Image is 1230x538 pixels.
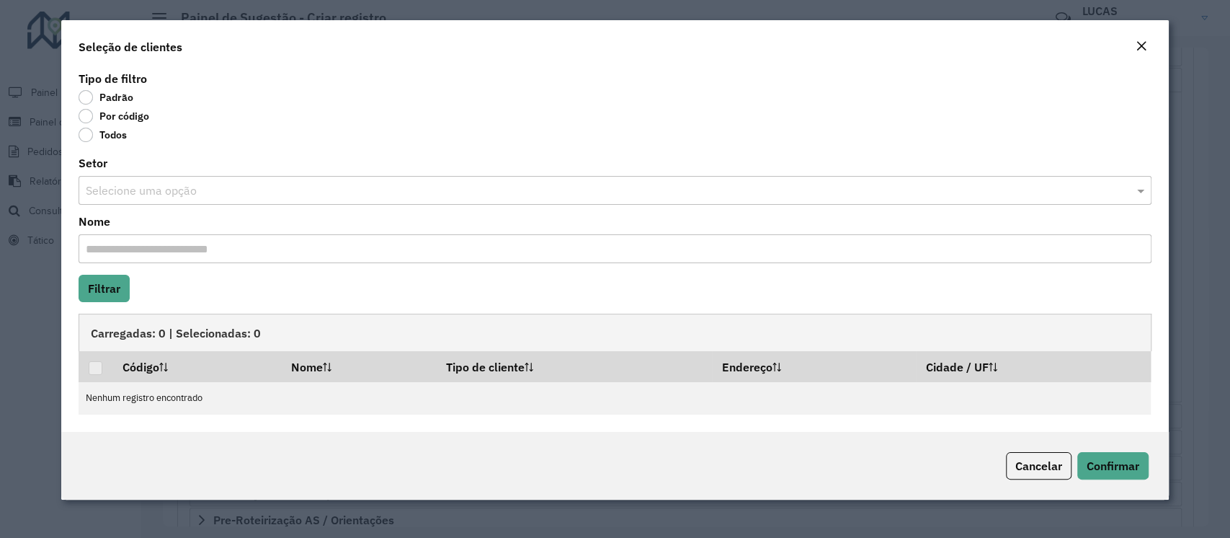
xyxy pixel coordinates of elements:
[1131,38,1151,56] button: Close
[79,314,1151,351] div: Carregadas: 0 | Selecionadas: 0
[712,351,915,382] th: Endereço
[1006,452,1071,480] button: Cancelar
[79,128,127,142] label: Todos
[79,90,133,105] label: Padrão
[79,213,110,230] label: Nome
[436,351,712,382] th: Tipo de cliente
[79,275,130,302] button: Filtrar
[1136,40,1147,52] em: Fechar
[79,38,182,56] h4: Seleção de clientes
[79,109,149,123] label: Por código
[79,382,1151,415] td: Nenhum registro encontrado
[113,351,281,382] th: Código
[916,351,1151,382] th: Cidade / UF
[1077,452,1149,480] button: Confirmar
[1087,459,1139,473] span: Confirmar
[79,154,107,172] label: Setor
[281,351,436,382] th: Nome
[1015,459,1062,473] span: Cancelar
[79,70,147,87] label: Tipo de filtro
